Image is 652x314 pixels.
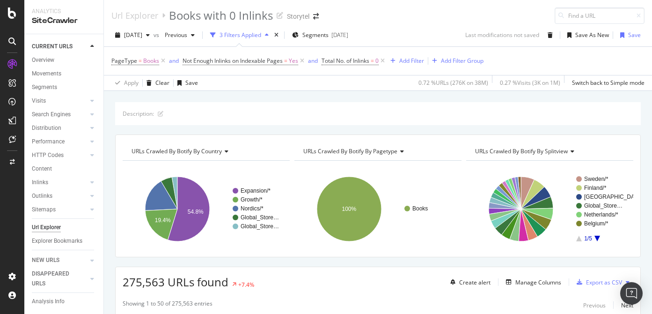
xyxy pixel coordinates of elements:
button: [DATE] [111,28,154,43]
button: Save As New [564,28,609,43]
span: Books [143,54,159,67]
a: Content [32,164,97,174]
div: NEW URLS [32,255,59,265]
svg: A chart. [466,168,633,250]
svg: A chart. [123,168,290,250]
div: 0.27 % Visits ( 3K on 1M ) [500,79,560,87]
text: [GEOGRAPHIC_DATA]/* [584,194,646,200]
button: Next [621,299,633,311]
text: Growth/* [241,196,263,203]
span: 0 [375,54,379,67]
span: URLs Crawled By Botify By pagetype [303,147,397,155]
span: URLs Crawled By Botify By splitview [475,147,568,155]
a: Movements [32,69,97,79]
div: Explorer Bookmarks [32,236,82,246]
a: Segments [32,82,97,92]
div: HTTP Codes [32,150,64,160]
span: URLs Crawled By Botify By country [132,147,222,155]
span: Total No. of Inlinks [322,57,369,65]
div: Analysis Info [32,297,65,307]
a: Performance [32,137,88,147]
text: Belgium/* [584,220,608,227]
span: vs [154,31,161,39]
text: Global_Store… [241,214,279,221]
button: 3 Filters Applied [206,28,272,43]
button: Add Filter [387,55,424,67]
button: Previous [583,299,606,311]
div: DISAPPEARED URLS [32,269,79,289]
a: DISAPPEARED URLS [32,269,88,289]
text: Books [412,205,428,212]
div: times [272,30,280,40]
div: Clear [155,79,169,87]
button: and [169,56,179,65]
text: 1/5 [584,235,592,242]
div: Segments [32,82,57,92]
text: 54.8% [188,209,204,215]
div: Url Explorer [32,223,61,232]
span: Segments [302,31,329,39]
div: [DATE] [331,31,348,39]
a: Sitemaps [32,205,88,215]
div: arrow-right-arrow-left [313,13,319,20]
span: = [371,57,374,65]
a: Overview [32,55,97,65]
text: Netherlands/* [584,211,618,218]
div: Books with 0 Inlinks [169,7,273,23]
button: Save [616,28,641,43]
a: Outlinks [32,191,88,201]
span: 275,563 URLs found [123,274,228,290]
div: +7.4% [238,281,254,289]
div: Content [32,164,52,174]
h4: URLs Crawled By Botify By country [130,144,281,159]
text: Finland/* [584,185,607,191]
div: A chart. [294,168,462,250]
button: Create alert [447,275,491,290]
text: Sweden/* [584,176,608,182]
button: Clear [143,75,169,90]
button: Previous [161,28,198,43]
div: Outlinks [32,191,52,201]
span: = [139,57,142,65]
div: Open Intercom Messenger [620,282,643,305]
button: Export as CSV [573,275,622,290]
div: and [308,57,318,65]
button: Apply [111,75,139,90]
button: and [308,56,318,65]
a: Distribution [32,123,88,133]
span: = [284,57,287,65]
div: Analytics [32,7,96,15]
button: Add Filter Group [428,55,484,67]
span: Previous [161,31,187,39]
div: Movements [32,69,61,79]
div: Add Filter Group [441,57,484,65]
div: Add Filter [399,57,424,65]
span: Not Enough Inlinks on Indexable Pages [183,57,283,65]
div: Next [621,301,633,309]
text: Global_Store… [584,202,623,209]
div: Save As New [575,31,609,39]
span: PageType [111,57,137,65]
div: Showing 1 to 50 of 275,563 entries [123,299,212,311]
h4: URLs Crawled By Botify By pagetype [301,144,453,159]
div: Switch back to Simple mode [572,79,645,87]
button: Manage Columns [502,277,561,288]
div: Url Explorer [111,10,158,21]
div: Previous [583,301,606,309]
div: CURRENT URLS [32,42,73,52]
div: Description: [123,110,154,118]
div: Sitemaps [32,205,56,215]
div: Storytel [287,12,309,21]
div: Export as CSV [586,278,622,286]
text: 100% [342,206,356,212]
div: Performance [32,137,65,147]
a: Inlinks [32,178,88,187]
button: Save [174,75,198,90]
h4: URLs Crawled By Botify By splitview [473,144,625,159]
div: Save [628,31,641,39]
a: CURRENT URLS [32,42,88,52]
div: Search Engines [32,110,71,120]
text: Nordics/* [241,205,264,212]
button: Segments[DATE] [288,28,352,43]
